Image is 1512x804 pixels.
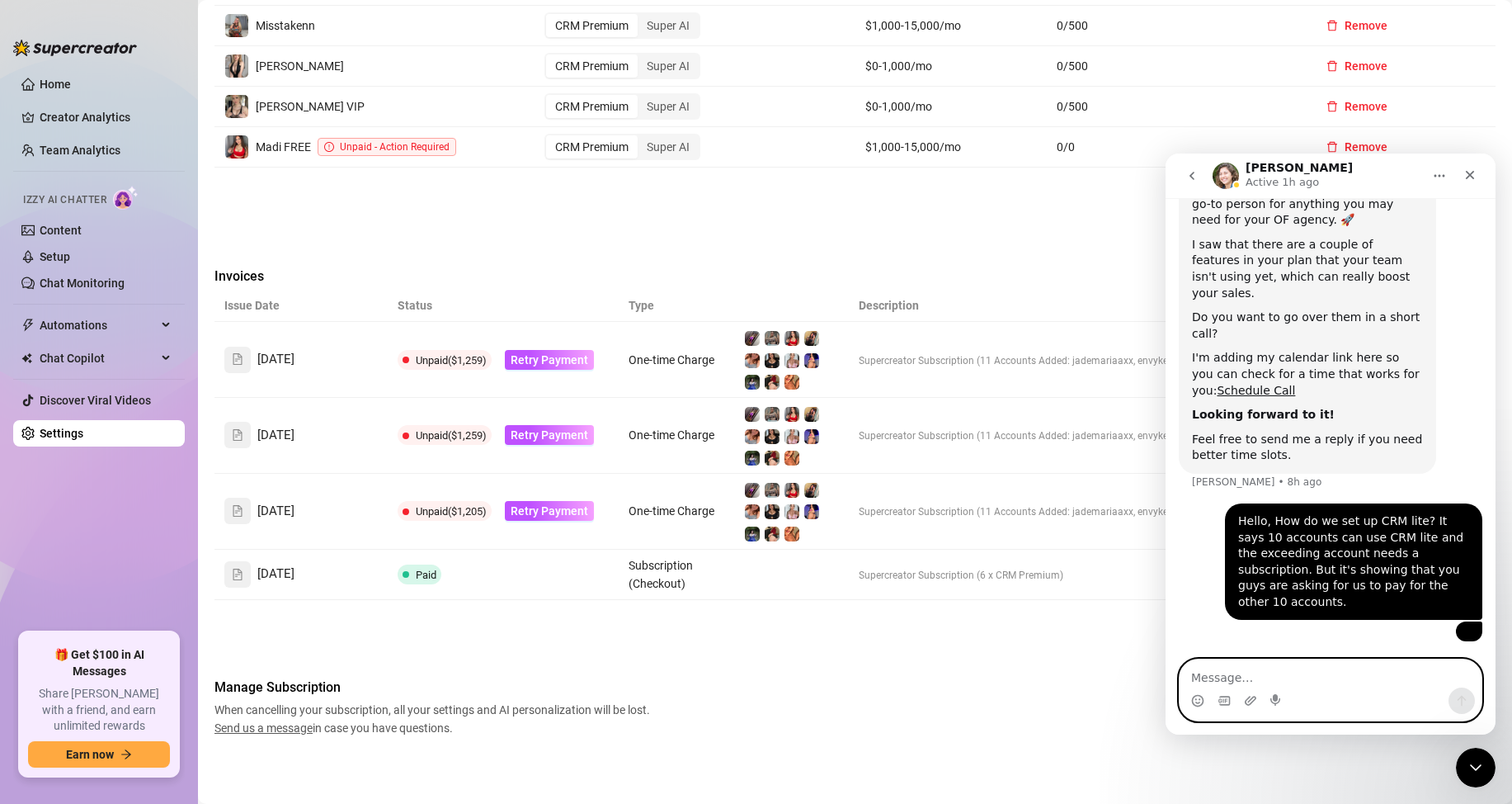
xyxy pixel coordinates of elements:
[40,250,70,263] a: Setup
[784,375,799,390] img: Frenchie
[1166,154,1496,735] iframe: Intercom live chat
[638,135,699,158] div: Super AI
[765,375,780,390] img: JessieMay
[1345,100,1387,113] span: Remove
[784,504,799,519] img: Lana
[1326,101,1338,112] span: delete
[66,748,114,761] span: Earn now
[40,394,151,407] a: Discover Viral Videos
[1456,748,1496,787] iframe: Intercom live chat
[804,429,819,444] img: Chyna
[257,426,294,446] span: [DATE]
[804,407,819,422] img: Jade VIP
[256,19,315,32] span: Misstakenn
[232,505,243,517] span: file-text
[40,144,120,157] a: Team Analytics
[257,350,294,370] span: [DATE]
[1057,138,1293,156] span: 0 / 0
[256,140,311,154] span: Madi FREE
[340,141,450,153] span: Unpaid - Action Required
[416,505,487,518] span: Unpaid ($1,205)
[745,451,760,466] img: Coochie
[1326,141,1338,153] span: delete
[765,527,780,542] img: JessieMay
[120,749,132,760] span: arrow-right
[225,54,248,78] img: Marie Free
[1345,59,1387,73] span: Remove
[784,451,799,466] img: Frenchie
[1326,60,1338,72] span: delete
[1057,57,1293,75] span: 0 / 500
[214,678,655,698] span: Manage Subscription
[1313,93,1401,120] button: Remove
[1313,53,1401,79] button: Remove
[505,350,594,370] button: Retry Payment
[214,290,388,322] th: Issue Date
[745,527,760,542] img: Coochie
[225,135,248,158] img: Madi FREE
[21,352,32,364] img: Chat Copilot
[765,483,780,498] img: Envy Kells
[40,78,71,91] a: Home
[855,6,1048,46] td: $1,000-15,000/mo
[505,425,594,445] button: Retry Payment
[784,527,799,542] img: Frenchie
[855,46,1048,87] td: $0-1,000/mo
[745,375,760,390] img: Coochie
[544,53,700,79] div: segmented control
[1345,140,1387,154] span: Remove
[629,353,714,367] span: One-time Charge
[28,686,170,735] span: Share [PERSON_NAME] with a friend, and earn unlimited rewards
[1326,20,1338,31] span: delete
[544,134,700,160] div: segmented control
[745,407,760,422] img: Jade FREE
[1345,19,1387,32] span: Remove
[1057,17,1293,35] span: 0 / 500
[416,569,436,581] span: Paid
[40,427,83,440] a: Settings
[855,127,1048,168] td: $1,000-15,000/mo
[849,290,1311,322] th: Description
[388,290,619,322] th: Status
[784,331,799,346] img: Madi FREE
[804,504,819,519] img: Chyna
[765,331,780,346] img: Envy Kells
[765,504,780,519] img: Madi VIP
[23,192,106,208] span: Izzy AI Chatter
[28,741,170,768] button: Earn nowarrow-right
[256,59,344,73] span: [PERSON_NAME]
[416,429,487,442] span: Unpaid ($1,259)
[232,353,243,365] span: file-text
[225,95,248,118] img: Marie VIP
[745,504,760,519] img: 𝓟𝓻𝓲𝓷𝓬𝓮𝓼𝓼
[257,502,294,522] span: [DATE]
[855,87,1048,127] td: $0-1,000/mo
[546,135,638,158] div: CRM Premium
[784,407,799,422] img: Madi FREE
[511,504,588,518] span: Retry Payment
[28,647,170,679] span: 🎁 Get $100 in AI Messages
[546,54,638,78] div: CRM Premium
[804,331,819,346] img: Jade VIP
[784,353,799,368] img: Lana
[619,290,734,322] th: Type
[505,501,594,521] button: Retry Payment
[214,701,655,737] span: When cancelling your subscription, all your settings and AI personalization will be lost. in case...
[214,721,313,735] span: Send us a message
